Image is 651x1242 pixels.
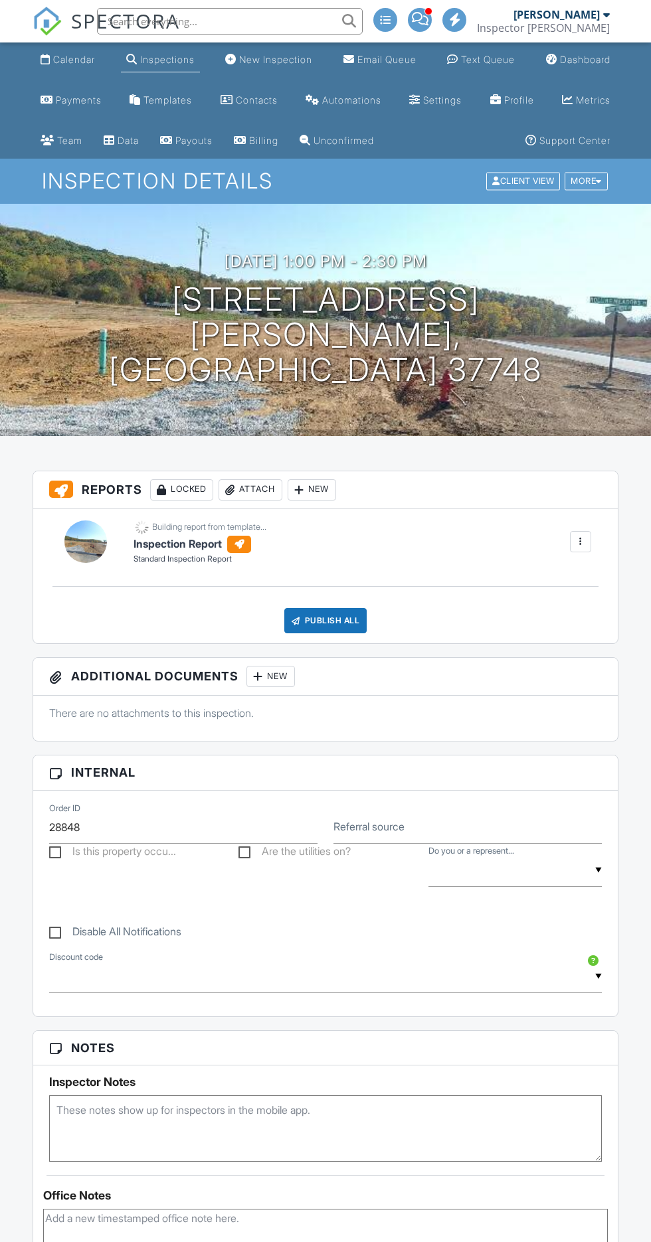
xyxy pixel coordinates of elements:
[49,951,103,963] label: Discount code
[314,135,374,146] div: Unconfirmed
[294,129,379,153] a: Unconfirmed
[504,94,534,106] div: Profile
[565,173,608,191] div: More
[404,88,467,113] a: Settings
[541,48,616,72] a: Dashboard
[219,479,282,501] div: Attach
[220,48,318,72] a: New Inspection
[423,94,462,106] div: Settings
[35,48,100,72] a: Calendar
[56,94,102,106] div: Payments
[134,519,150,536] img: loading-93afd81d04378562ca97960a6d0abf470c8f8241ccf6a1b4da771bf876922d1b.gif
[42,169,608,193] h1: Inspection Details
[152,522,266,532] div: Building report from template...
[238,845,351,862] label: Are the utilities on?
[485,88,539,113] a: Company Profile
[442,48,520,72] a: Text Queue
[49,925,181,942] label: Disable All Notifications
[97,8,363,35] input: Search everything...
[357,54,417,65] div: Email Queue
[428,845,514,857] label: Do you or a representative plan to attend at the conclusion of the inspection?
[57,135,82,146] div: Team
[246,666,295,687] div: New
[98,129,144,153] a: Data
[249,135,278,146] div: Billing
[49,1075,602,1089] h5: Inspector Notes
[43,1189,608,1202] div: Office Notes
[33,471,618,509] h3: Reports
[485,175,563,185] a: Client View
[33,7,62,36] img: The Best Home Inspection Software - Spectora
[150,479,213,501] div: Locked
[477,21,610,35] div: Inspector Cluseau
[225,252,427,270] h3: [DATE] 1:00 pm - 2:30 pm
[560,54,610,65] div: Dashboard
[288,479,336,501] div: New
[35,88,107,113] a: Payments
[175,135,213,146] div: Payouts
[33,755,618,790] h3: Internal
[284,608,367,633] div: Publish All
[33,658,618,696] h3: Additional Documents
[124,88,197,113] a: Templates
[155,129,218,153] a: Payouts
[118,135,139,146] div: Data
[486,173,560,191] div: Client View
[21,282,630,387] h1: [STREET_ADDRESS] [PERSON_NAME], [GEOGRAPHIC_DATA] 37748
[239,54,312,65] div: New Inspection
[143,94,192,106] div: Templates
[520,129,616,153] a: Support Center
[513,8,600,21] div: [PERSON_NAME]
[35,129,88,153] a: Team
[134,554,266,565] div: Standard Inspection Report
[557,88,616,113] a: Metrics
[300,88,387,113] a: Automations (Advanced)
[49,845,176,862] label: Is this property occupied?
[333,819,405,834] label: Referral source
[33,1031,618,1065] h3: Notes
[33,18,180,46] a: SPECTORA
[236,94,278,106] div: Contacts
[338,48,422,72] a: Email Queue
[140,54,195,65] div: Inspections
[229,129,284,153] a: Billing
[49,803,80,815] label: Order ID
[576,94,610,106] div: Metrics
[121,48,200,72] a: Inspections
[322,94,381,106] div: Automations
[49,706,602,720] p: There are no attachments to this inspection.
[134,536,266,553] h6: Inspection Report
[539,135,610,146] div: Support Center
[215,88,283,113] a: Contacts
[71,7,180,35] span: SPECTORA
[461,54,515,65] div: Text Queue
[53,54,95,65] div: Calendar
